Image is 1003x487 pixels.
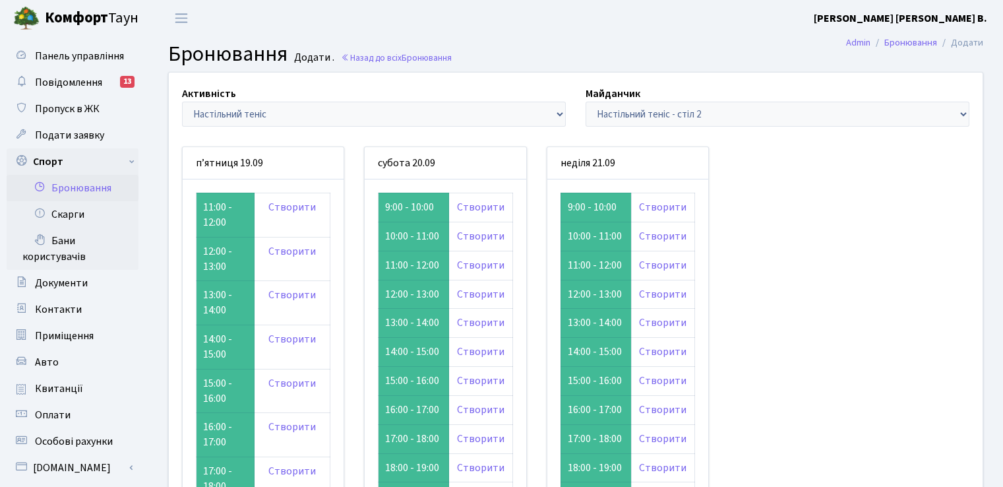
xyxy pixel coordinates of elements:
[341,51,452,64] a: Назад до всіхБронювання
[639,461,686,475] a: Створити
[457,432,504,446] a: Створити
[197,369,255,413] td: 15:00 - 16:00
[639,403,686,417] a: Створити
[197,193,255,237] td: 11:00 - 12:00
[7,270,138,296] a: Документи
[7,402,138,428] a: Оплати
[7,349,138,375] a: Авто
[561,251,631,280] td: 11:00 - 12:00
[379,193,449,222] td: 9:00 - 10:00
[639,287,686,302] a: Створити
[561,309,631,338] td: 13:00 - 14:00
[35,329,94,343] span: Приміщення
[35,381,83,396] span: Квитанції
[291,51,334,64] small: Додати .
[35,434,113,449] span: Особові рахунки
[13,5,40,32] img: logo.png
[35,302,82,317] span: Контакти
[268,420,316,434] a: Створити
[197,325,255,370] td: 14:00 - 15:00
[268,464,316,478] a: Створити
[379,367,449,396] td: 15:00 - 16:00
[7,455,138,481] a: [DOMAIN_NAME]
[35,408,71,422] span: Оплати
[586,86,640,102] label: Майданчик
[561,338,631,367] td: 14:00 - 15:00
[457,461,504,475] a: Створити
[7,43,138,69] a: Панель управління
[7,175,138,201] a: Бронювання
[826,29,1003,57] nav: breadcrumb
[561,280,631,309] td: 12:00 - 13:00
[120,76,135,88] div: 13
[365,147,526,179] div: субота 20.09
[7,323,138,349] a: Приміщення
[379,222,449,251] td: 10:00 - 11:00
[35,276,88,290] span: Документи
[379,453,449,482] td: 18:00 - 19:00
[846,36,870,49] a: Admin
[639,315,686,330] a: Створити
[165,7,198,29] button: Переключити навігацію
[35,102,100,116] span: Пропуск в ЖК
[457,373,504,388] a: Створити
[814,11,987,26] a: [PERSON_NAME] [PERSON_NAME] В.
[457,258,504,273] a: Створити
[268,244,316,259] a: Створити
[402,51,452,64] span: Бронювання
[379,280,449,309] td: 12:00 - 13:00
[561,367,631,396] td: 15:00 - 16:00
[7,148,138,175] a: Спорт
[183,147,344,179] div: п’ятниця 19.09
[168,39,288,69] span: Бронювання
[7,228,138,270] a: Бани користувачів
[639,373,686,388] a: Створити
[884,36,937,49] a: Бронювання
[268,200,316,214] a: Створити
[45,7,108,28] b: Комфорт
[547,147,708,179] div: неділя 21.09
[379,338,449,367] td: 14:00 - 15:00
[35,128,104,143] span: Подати заявку
[561,193,631,222] td: 9:00 - 10:00
[197,413,255,457] td: 16:00 - 17:00
[7,296,138,323] a: Контакти
[639,344,686,359] a: Створити
[457,344,504,359] a: Створити
[7,122,138,148] a: Подати заявку
[35,49,124,63] span: Панель управління
[639,200,686,214] a: Створити
[7,428,138,455] a: Особові рахунки
[379,395,449,424] td: 16:00 - 17:00
[379,424,449,453] td: 17:00 - 18:00
[7,96,138,122] a: Пропуск в ЖК
[7,375,138,402] a: Квитанції
[639,258,686,273] a: Створити
[45,7,138,30] span: Таун
[379,309,449,338] td: 13:00 - 14:00
[35,355,59,370] span: Авто
[268,288,316,302] a: Створити
[379,251,449,280] td: 11:00 - 12:00
[639,432,686,446] a: Створити
[268,332,316,346] a: Створити
[457,229,504,243] a: Створити
[7,69,138,96] a: Повідомлення13
[35,75,102,90] span: Повідомлення
[457,315,504,330] a: Створити
[197,237,255,281] td: 12:00 - 13:00
[561,395,631,424] td: 16:00 - 17:00
[197,281,255,325] td: 13:00 - 14:00
[7,201,138,228] a: Скарги
[561,222,631,251] td: 10:00 - 11:00
[182,86,236,102] label: Активність
[457,403,504,417] a: Створити
[268,376,316,391] a: Створити
[561,424,631,453] td: 17:00 - 18:00
[457,287,504,302] a: Створити
[639,229,686,243] a: Створити
[457,200,504,214] a: Створити
[937,36,983,50] li: Додати
[561,453,631,482] td: 18:00 - 19:00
